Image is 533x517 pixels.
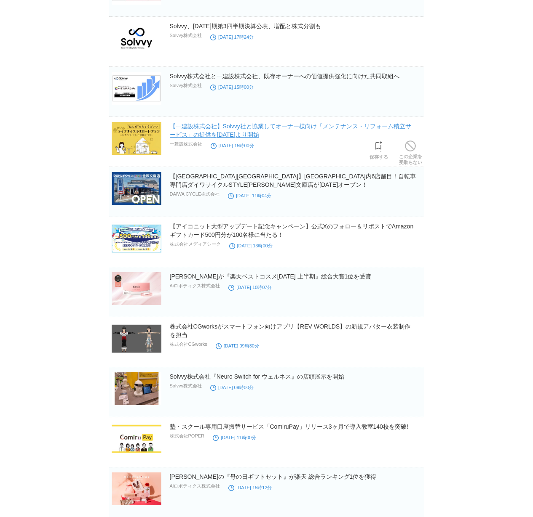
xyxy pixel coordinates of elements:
[228,285,272,290] time: [DATE] 10時07分
[112,122,161,155] img: 103915-135-8fad224a36eaf3d6a40ecd887e6bb892-3900x2600.png
[228,193,271,198] time: [DATE] 11時04分
[170,483,220,489] p: Aiロボティクス株式会社
[170,32,202,39] p: Solvvy株式会社
[170,173,416,188] a: 【[GEOGRAPHIC_DATA][GEOGRAPHIC_DATA]】[GEOGRAPHIC_DATA]内6店舗目！自転車専門店ダイワサイクルSTYLE[PERSON_NAME]文庫店が[DA...
[210,34,254,40] time: [DATE] 17時24分
[170,82,202,89] p: Solvvy株式会社
[399,138,422,165] a: この企業を受取らない
[170,283,220,289] p: Aiロボティクス株式会社
[170,191,220,197] p: DAIWA CYCLE株式会社
[112,272,161,305] img: 61176-47-9c5fbde5d72bcf38b9508852cafd1524-1200x800.png
[112,472,161,505] img: 61176-46-8f3c3f19c8a9a822f699aa3e3bbdf64d-1500x1000.png
[112,222,161,255] img: 40972-272-d9d856f1ff02cfba7654fcc812c9d46c-1280x720.png
[170,73,399,80] a: Solvvy株式会社と一建設株式会社、既存オーナーへの価値提供強化に向けた共同取組へ
[213,435,256,440] time: [DATE] 11時00分
[229,243,273,248] time: [DATE] 13時00分
[170,273,372,280] a: [PERSON_NAME]が『楽天ベストコスメ[DATE] 上半期』総合大賞1位を受賞
[210,85,254,90] time: [DATE] 15時00分
[112,172,161,205] img: 72946-140-4b3a4c13034f4e69a7e0f122ae66f1df-1236x822.png
[170,383,202,389] p: Solvvy株式会社
[170,341,207,347] p: 株式会社CGworks
[170,223,414,238] a: 【アイコニット大型アップデート記念キャンペーン】公式Xのフォロー＆リポストでAmazonギフトカード500円分が100名様に当たる！
[112,72,161,105] img: 48067-79-bc6868c9401254c2fccab4b5a2c58587-1280x720.png
[112,422,161,455] img: 28977-23-d853e4538641a812a81034eb56bcb0e7-1280x720.png
[170,433,205,439] p: 株式会社POPER
[170,473,377,480] a: [PERSON_NAME]の『母の日ギフトセット』が楽天 総合ランキング1位を獲得
[370,139,388,160] a: 保存する
[170,241,221,247] p: 株式会社メディアシーク
[170,323,411,338] a: 株式会社CGworksがスマートフォン向けアプリ【REV WORLDS】の新規アバター衣装制作を担当
[170,23,321,29] a: Solvvy、[DATE]期第3四半期決算公表、増配と株式分割も
[112,322,161,355] img: 76169-43-3481f99d6170db0df0d1e64c83010f3e-1280x720.jpg
[112,372,161,405] img: 48067-78-5adf5d0dcca4d7c7014d5a52f8f9fa16-1183x888.png
[216,343,259,348] time: [DATE] 09時30分
[170,423,408,430] a: 塾・スクール専用口座振替サービス「ComiruPay」リリース3ヶ月で導入教室140校を突破!
[211,143,254,148] time: [DATE] 15時00分
[228,485,272,490] time: [DATE] 15時12分
[210,385,254,390] time: [DATE] 09時00分
[170,373,345,380] a: Solvvy株式会社『Neuro Switch for ウェルネス』の店頭展示を開始
[112,22,161,55] img: 48067-80-935ffbd5e40ad5eb3ebbcf567e3853a0-3368x2382.png
[170,123,411,138] a: 【一建設株式会社】Solvvy社と協業してオーナー様向け「メンテナンス・リフォーム積立サービス」の提供を[DATE]より開始
[170,141,202,147] p: 一建設株式会社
